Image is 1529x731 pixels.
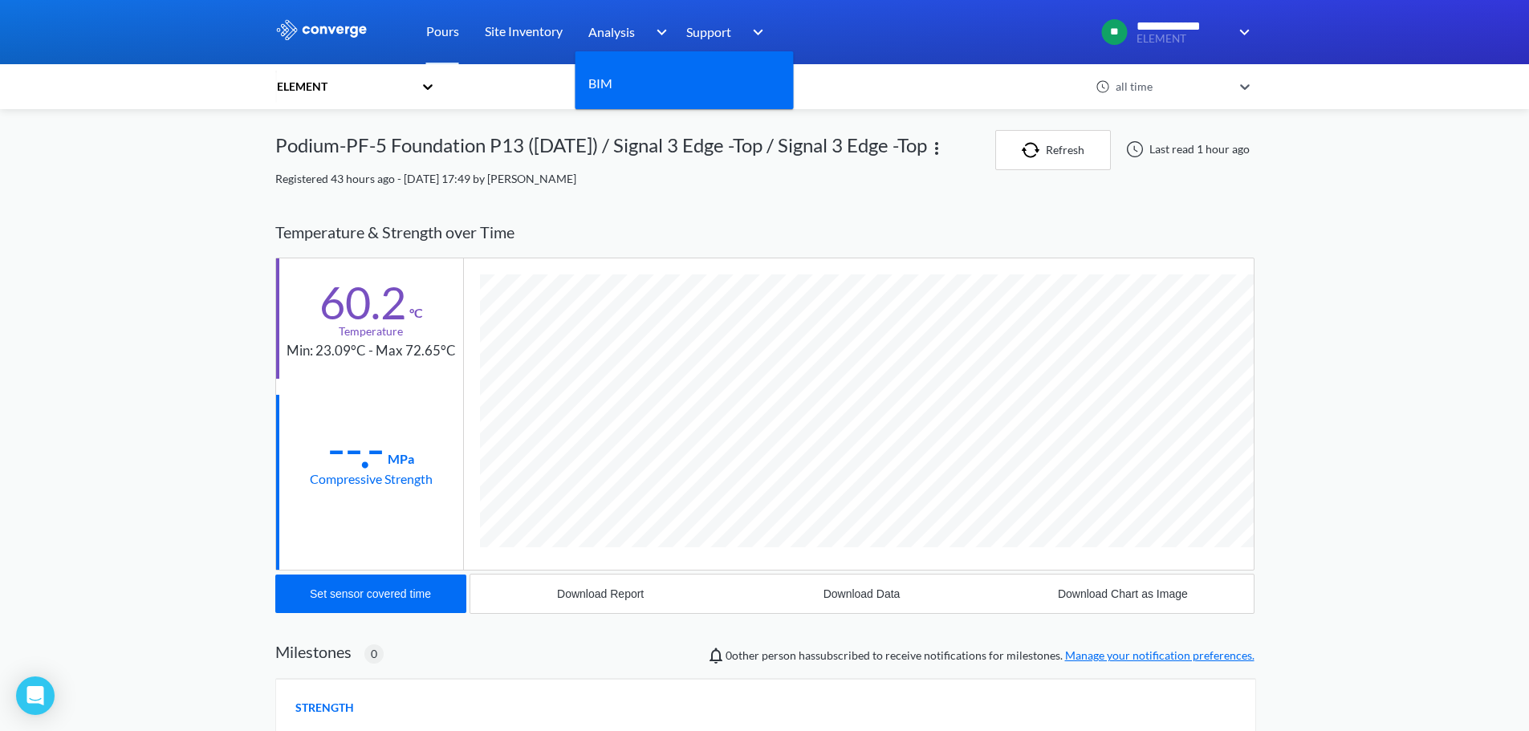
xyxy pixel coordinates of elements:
[470,575,731,613] button: Download Report
[339,323,403,340] div: Temperature
[275,642,352,661] h2: Milestones
[1096,79,1110,94] img: icon-clock.svg
[1058,587,1188,600] div: Download Chart as Image
[1112,78,1232,95] div: all time
[1137,33,1229,45] span: ELEMENT
[275,78,413,95] div: ELEMENT
[686,22,731,42] span: Support
[1022,142,1046,158] img: icon-refresh.svg
[275,130,927,170] div: Podium-PF-5 Foundation P13 ([DATE]) / Signal 3 Edge -Top / Signal 3 Edge -Top
[16,676,55,715] div: Open Intercom Messenger
[319,282,406,323] div: 60.2
[275,172,576,185] span: Registered 43 hours ago - [DATE] 17:49 by [PERSON_NAME]
[327,428,384,469] div: --.-
[927,139,946,158] img: more.svg
[588,22,635,42] span: Analysis
[726,647,1255,664] span: person has subscribed to receive notifications for milestones.
[1065,648,1255,662] a: Manage your notification preferences.
[995,130,1111,170] button: Refresh
[1229,22,1255,42] img: downArrow.svg
[1117,140,1255,159] div: Last read 1 hour ago
[371,645,377,663] span: 0
[726,648,759,662] span: 0 other
[310,469,433,489] div: Compressive Strength
[287,340,456,362] div: Min: 23.09°C - Max 72.65°C
[295,699,354,717] span: STRENGTH
[645,22,671,42] img: downArrow.svg
[588,73,612,93] a: BIM
[823,587,901,600] div: Download Data
[557,587,644,600] div: Download Report
[275,575,466,613] button: Set sensor covered time
[275,19,368,40] img: logo_ewhite.svg
[706,646,726,665] img: notifications-icon.svg
[310,587,431,600] div: Set sensor covered time
[275,207,1255,258] div: Temperature & Strength over Time
[742,22,768,42] img: downArrow.svg
[992,575,1253,613] button: Download Chart as Image
[731,575,992,613] button: Download Data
